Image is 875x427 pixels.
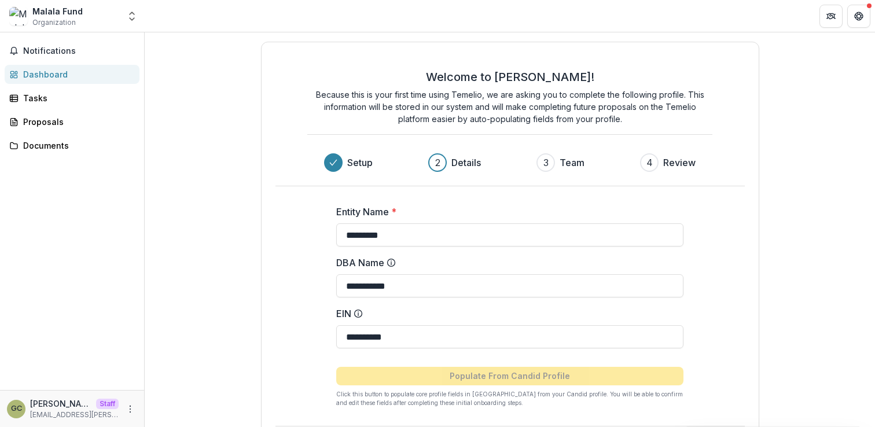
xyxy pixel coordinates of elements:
[819,5,843,28] button: Partners
[23,68,130,80] div: Dashboard
[23,46,135,56] span: Notifications
[9,7,28,25] img: Malala Fund
[23,116,130,128] div: Proposals
[336,307,677,321] label: EIN
[123,402,137,416] button: More
[663,156,696,170] h3: Review
[560,156,584,170] h3: Team
[124,5,140,28] button: Open entity switcher
[324,153,696,172] div: Progress
[347,156,373,170] h3: Setup
[96,399,119,409] p: Staff
[336,390,683,407] p: Click this button to populate core profile fields in [GEOGRAPHIC_DATA] from your Candid profile. ...
[5,136,139,155] a: Documents
[426,70,594,84] h2: Welcome to [PERSON_NAME]!
[5,42,139,60] button: Notifications
[543,156,549,170] div: 3
[5,112,139,131] a: Proposals
[451,156,481,170] h3: Details
[32,17,76,28] span: Organization
[307,89,712,125] p: Because this is your first time using Temelio, we are asking you to complete the following profil...
[336,367,683,385] button: Populate From Candid Profile
[5,89,139,108] a: Tasks
[23,139,130,152] div: Documents
[30,397,91,410] p: [PERSON_NAME]
[435,156,440,170] div: 2
[5,65,139,84] a: Dashboard
[30,410,119,420] p: [EMAIL_ADDRESS][PERSON_NAME][DOMAIN_NAME]
[11,405,22,413] div: Grace Chang
[32,5,83,17] div: Malala Fund
[336,256,677,270] label: DBA Name
[646,156,653,170] div: 4
[847,5,870,28] button: Get Help
[23,92,130,104] div: Tasks
[336,205,677,219] label: Entity Name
